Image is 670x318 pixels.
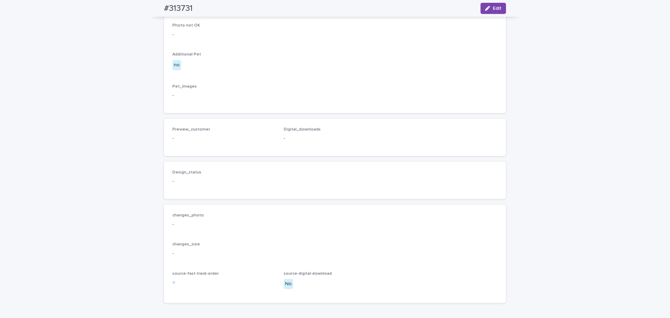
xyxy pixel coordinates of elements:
[164,3,193,14] h2: #313731
[172,170,201,175] span: Design_status
[172,52,201,57] span: Additional Pet
[172,272,219,276] span: source-fast-track-order
[284,135,387,142] p: -
[172,23,200,28] span: Photo not OK
[172,213,204,217] span: changes_photo
[172,127,210,132] span: Preview_customer
[172,242,200,246] span: changes_size
[172,92,498,99] p: -
[172,221,498,228] p: -
[172,31,498,38] p: -
[481,3,506,14] button: Edit
[172,178,275,185] p: -
[284,279,293,289] div: No
[284,127,321,132] span: Digital_downloads
[172,60,181,70] div: no
[493,6,501,11] span: Edit
[172,250,498,257] p: -
[172,84,197,89] span: Pet_Images
[172,135,275,142] p: -
[284,272,332,276] span: source-digital-download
